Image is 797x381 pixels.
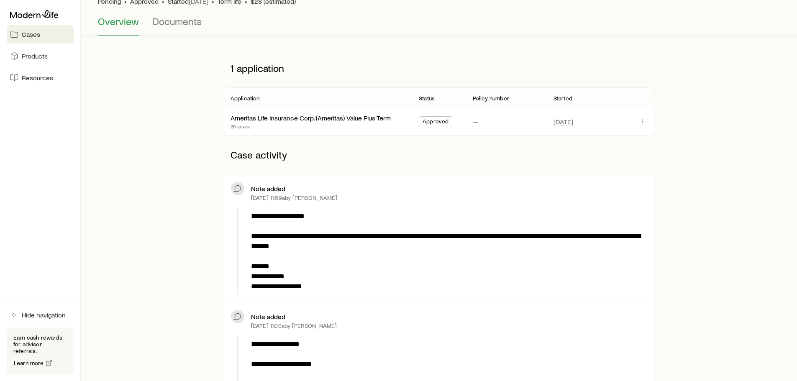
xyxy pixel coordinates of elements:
[152,15,202,27] span: Documents
[224,56,654,81] p: 1 application
[22,311,66,319] span: Hide navigation
[419,95,435,102] p: Status
[224,142,654,167] p: Case activity
[13,334,67,354] p: Earn cash rewards for advisor referrals.
[14,360,44,366] span: Learn more
[22,74,53,82] span: Resources
[554,95,572,102] p: Started
[251,322,337,329] p: [DATE] 11:00a by [PERSON_NAME]
[231,114,391,123] div: Ameritas Life Insurance Corp. (Ameritas) Value Plus Term
[554,118,573,126] span: [DATE]
[22,30,40,38] span: Cases
[231,123,391,130] p: 20 years
[251,184,285,193] p: Note added
[7,306,74,324] button: Hide navigation
[7,25,74,43] a: Cases
[423,118,448,127] span: Approved
[231,114,391,122] a: Ameritas Life Insurance Corp. (Ameritas) Value Plus Term
[473,118,478,126] p: —
[251,194,338,201] p: [DATE] 11:59a by [PERSON_NAME]
[7,69,74,87] a: Resources
[231,95,260,102] p: Application
[7,327,74,374] div: Earn cash rewards for advisor referrals.Learn more
[22,52,48,60] span: Products
[7,47,74,65] a: Products
[98,15,780,36] div: Case details tabs
[98,15,139,27] span: Overview
[251,312,285,321] p: Note added
[473,95,509,102] p: Policy number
